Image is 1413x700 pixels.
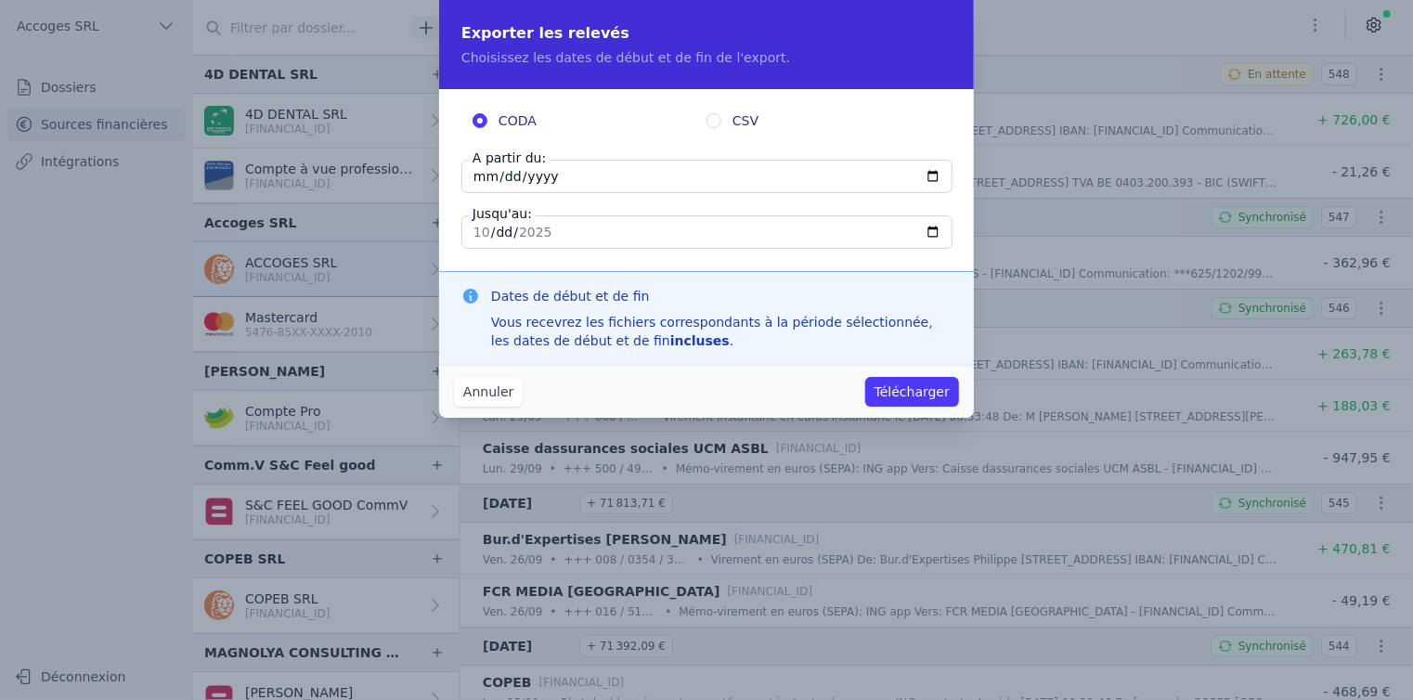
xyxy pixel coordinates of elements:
[706,111,940,130] label: CSV
[499,111,537,130] span: CODA
[473,113,487,128] input: CODA
[706,113,721,128] input: CSV
[454,377,523,407] button: Annuler
[491,313,952,350] div: Vous recevrez les fichiers correspondants à la période sélectionnée, les dates de début et de fin .
[732,111,758,130] span: CSV
[461,22,952,45] h2: Exporter les relevés
[670,333,730,348] strong: incluses
[461,48,952,67] p: Choisissez les dates de début et de fin de l'export.
[469,204,536,223] label: Jusqu'au:
[473,111,706,130] label: CODA
[491,287,952,305] h3: Dates de début et de fin
[469,149,550,167] label: A partir du:
[865,377,959,407] button: Télécharger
